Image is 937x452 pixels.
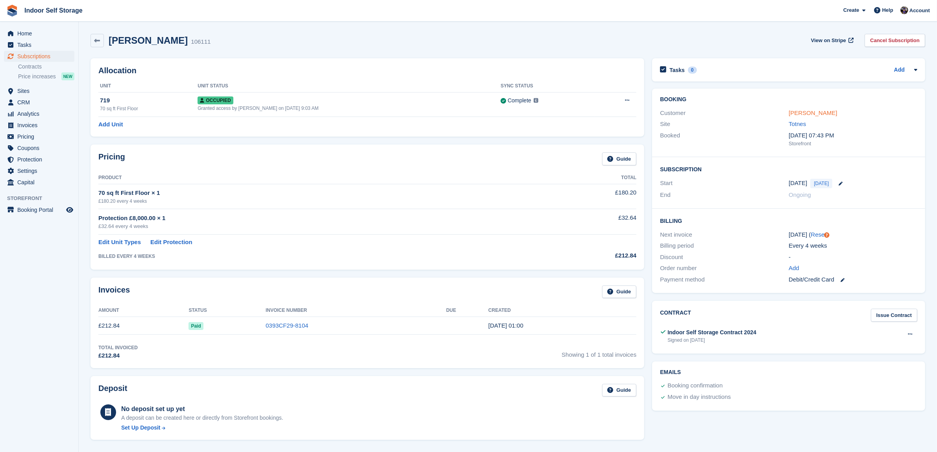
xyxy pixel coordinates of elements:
h2: Booking [660,96,917,103]
span: Home [17,28,65,39]
a: [PERSON_NAME] [789,109,837,116]
a: Add [894,66,905,75]
h2: Contract [660,309,691,322]
th: Unit [98,80,198,93]
div: 70 sq ft First Floor × 1 [98,189,537,198]
a: menu [4,108,74,119]
a: Guide [602,384,637,397]
div: NEW [61,72,74,80]
a: Edit Unit Types [98,238,141,247]
a: menu [4,177,74,188]
div: Order number [660,264,789,273]
h2: Billing [660,217,917,224]
td: £32.64 [537,209,636,235]
a: Add [789,264,799,273]
div: £32.64 every 4 weeks [98,222,537,230]
a: menu [4,51,74,62]
td: £180.20 [537,184,636,209]
time: 2025-09-03 00:00:45 UTC [488,322,523,329]
a: menu [4,97,74,108]
div: Tooltip anchor [823,232,830,239]
h2: Allocation [98,66,636,75]
div: Protection £8,000.00 × 1 [98,214,537,223]
a: menu [4,143,74,154]
div: - [789,253,917,262]
a: Cancel Subscription [865,34,925,47]
th: Created [488,304,636,317]
div: Signed on [DATE] [667,337,756,344]
span: Help [882,6,893,14]
a: Totnes [789,120,806,127]
a: Issue Contract [871,309,917,322]
div: Move in day instructions [667,393,731,402]
div: 70 sq ft First Floor [100,105,198,112]
div: Total Invoiced [98,344,138,351]
span: Capital [17,177,65,188]
div: End [660,191,789,200]
div: Booking confirmation [667,381,723,391]
th: Sync Status [501,80,595,93]
span: Settings [17,165,65,176]
a: Contracts [18,63,74,70]
a: Preview store [65,205,74,215]
span: Ongoing [789,191,811,198]
div: 719 [100,96,198,105]
span: Paid [189,322,203,330]
img: icon-info-grey-7440780725fd019a000dd9b08b2336e03edf1995a4989e88bcd33f0948082b44.svg [534,98,538,103]
div: Set Up Deposit [121,424,161,432]
a: menu [4,85,74,96]
th: Status [189,304,266,317]
span: Protection [17,154,65,165]
a: menu [4,120,74,131]
h2: Deposit [98,384,127,397]
td: £212.84 [98,317,189,335]
div: Next invoice [660,230,789,239]
div: £212.84 [537,251,636,260]
span: [DATE] [810,179,832,188]
div: Booked [660,131,789,148]
div: £180.20 every 4 weeks [98,198,537,205]
h2: Invoices [98,285,130,298]
span: Analytics [17,108,65,119]
span: Create [843,6,859,14]
a: menu [4,204,74,215]
a: Reset [811,231,826,238]
h2: Emails [660,369,917,376]
div: [DATE] 07:43 PM [789,131,917,140]
div: 106111 [191,37,211,46]
div: £212.84 [98,351,138,360]
span: Sites [17,85,65,96]
span: Subscriptions [17,51,65,62]
th: Total [537,172,636,184]
div: 0 [688,67,697,74]
a: menu [4,39,74,50]
img: Sandra Pomeroy [900,6,908,14]
h2: Subscription [660,165,917,173]
a: 0393CF29-8104 [266,322,308,329]
div: Complete [508,96,531,105]
th: Invoice Number [266,304,446,317]
div: Every 4 weeks [789,241,917,250]
time: 2025-09-03 00:00:00 UTC [789,179,807,188]
a: View on Stripe [808,34,856,47]
span: Showing 1 of 1 total invoices [562,344,636,360]
th: Amount [98,304,189,317]
a: Price increases NEW [18,72,74,81]
a: Indoor Self Storage [21,4,86,17]
div: Granted access by [PERSON_NAME] on [DATE] 9:03 AM [198,105,501,112]
span: Occupied [198,96,233,104]
span: View on Stripe [811,37,846,44]
div: Storefront [789,140,917,148]
span: Booking Portal [17,204,65,215]
div: No deposit set up yet [121,404,283,414]
div: Customer [660,109,789,118]
a: Edit Protection [150,238,192,247]
a: menu [4,165,74,176]
a: Set Up Deposit [121,424,283,432]
h2: Tasks [669,67,685,74]
span: Invoices [17,120,65,131]
th: Product [98,172,537,184]
img: stora-icon-8386f47178a22dfd0bd8f6a31ec36ba5ce8667c1dd55bd0f319d3a0aa187defe.svg [6,5,18,17]
a: Guide [602,152,637,165]
th: Due [446,304,488,317]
